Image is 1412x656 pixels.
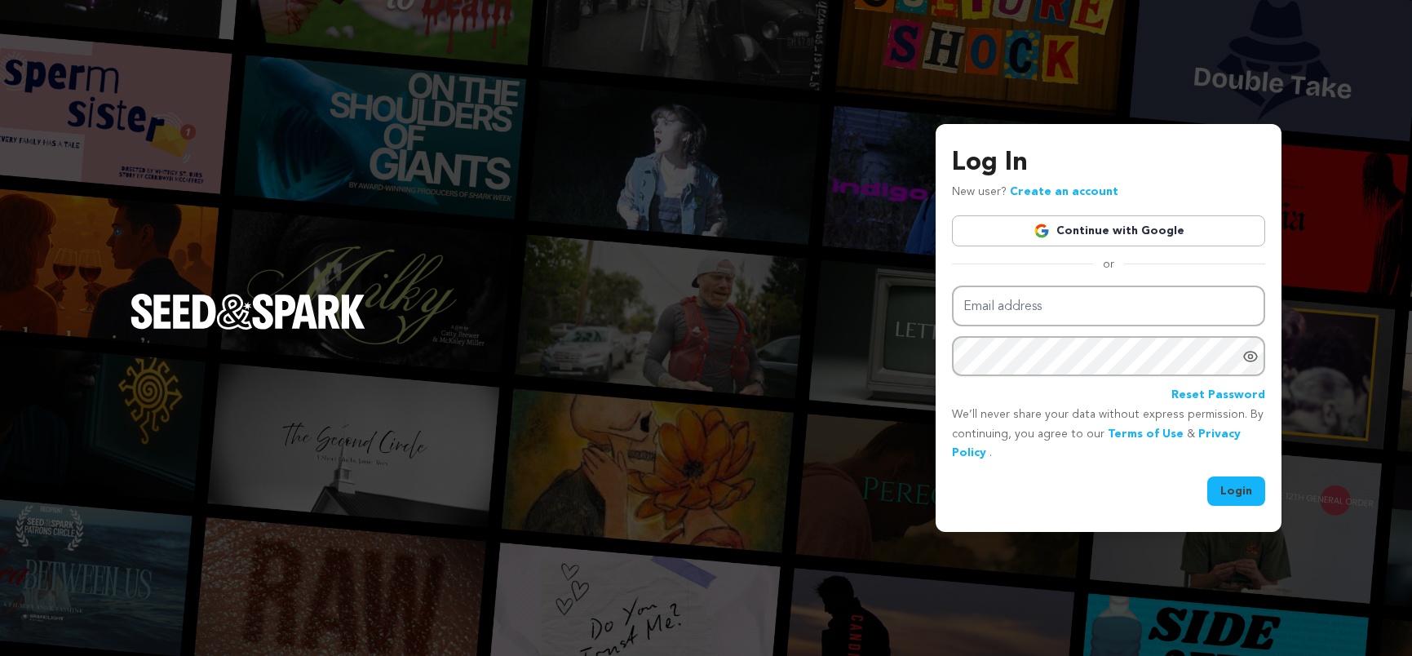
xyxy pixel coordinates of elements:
a: Show password as plain text. Warning: this will display your password on the screen. [1242,348,1259,365]
span: or [1093,256,1124,273]
a: Terms of Use [1108,428,1184,440]
img: Google logo [1034,223,1050,239]
a: Seed&Spark Homepage [131,294,365,362]
h3: Log In [952,144,1265,183]
img: Seed&Spark Logo [131,294,365,330]
p: New user? [952,183,1118,202]
a: Create an account [1010,186,1118,197]
a: Continue with Google [952,215,1265,246]
p: We’ll never share your data without express permission. By continuing, you agree to our & . [952,406,1265,463]
input: Email address [952,286,1265,327]
button: Login [1207,476,1265,506]
a: Reset Password [1171,386,1265,406]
